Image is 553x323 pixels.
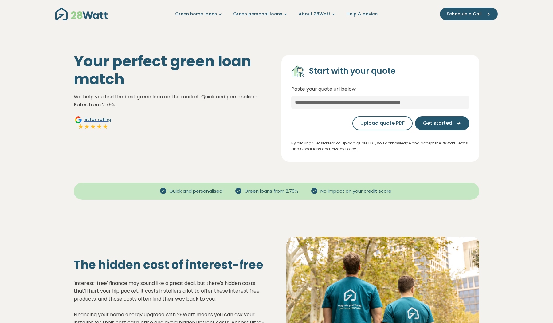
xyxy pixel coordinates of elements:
img: Google [75,116,82,124]
img: Full star [102,124,108,130]
img: Full star [78,124,84,130]
h2: The hidden cost of interest-free [74,258,267,272]
h1: Your perfect green loan match [74,53,272,88]
a: Green home loans [175,11,223,17]
button: Schedule a Call [440,8,498,20]
p: By clicking ‘Get started’ or ‘Upload quote PDF’, you acknowledge and accept the 28Watt Terms and ... [291,140,469,152]
span: Green loans from 2.79% [242,188,301,195]
span: Upload quote PDF [360,120,405,127]
span: 5 star rating [84,116,111,123]
img: 28Watt [55,8,108,20]
a: Green personal loans [233,11,289,17]
nav: Main navigation [55,6,498,22]
img: Full star [96,124,102,130]
img: Full star [84,124,90,130]
button: Upload quote PDF [352,116,413,130]
span: Quick and personalised [167,188,225,195]
p: Paste your quote url below [291,85,469,93]
p: We help you find the best green loan on the market. Quick and personalised. Rates from 2.79%. [74,93,272,108]
a: Google5star ratingFull starFull starFull starFull starFull star [74,116,112,131]
a: About 28Watt [299,11,337,17]
button: Get started [415,116,469,130]
span: Get started [423,120,452,127]
span: Schedule a Call [447,11,482,17]
h4: Start with your quote [309,66,396,77]
span: No impact on your credit score [318,188,394,195]
img: Full star [90,124,96,130]
a: Help & advice [347,11,378,17]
